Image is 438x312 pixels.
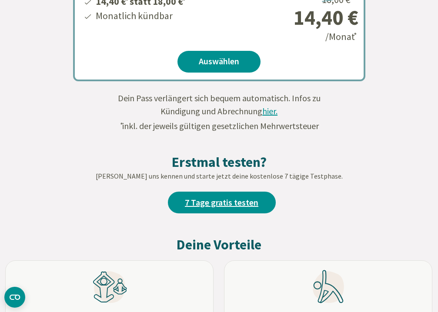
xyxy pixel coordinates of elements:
button: CMP-Widget öffnen [4,287,25,308]
span: inkl. der jeweils gültigen gesetzlichen Mehrwertsteuer [119,120,319,131]
a: Auswählen [177,51,261,73]
span: hier. [262,106,278,116]
div: 14,40 € [254,7,358,28]
li: Monatlich kündbar [94,9,187,23]
a: 7 Tage gratis testen [168,192,276,213]
div: Dein Pass verlängert sich bequem automatisch. Infos zu Kündigung und Abrechnung [110,92,328,133]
